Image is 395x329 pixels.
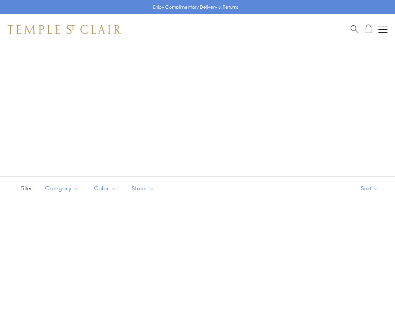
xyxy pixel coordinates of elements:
button: Color [88,180,122,197]
button: Open navigation [378,25,387,34]
a: Open Shopping Bag [365,24,372,34]
a: Search [351,24,359,34]
button: Show sort by [344,177,395,200]
button: Stone [126,180,160,197]
span: Category [41,184,85,193]
span: Stone [128,184,160,193]
img: Temple St. Clair [8,25,121,34]
p: Enjoy Complimentary Delivery & Returns [153,3,239,11]
button: Category [39,180,85,197]
span: Color [90,184,122,193]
